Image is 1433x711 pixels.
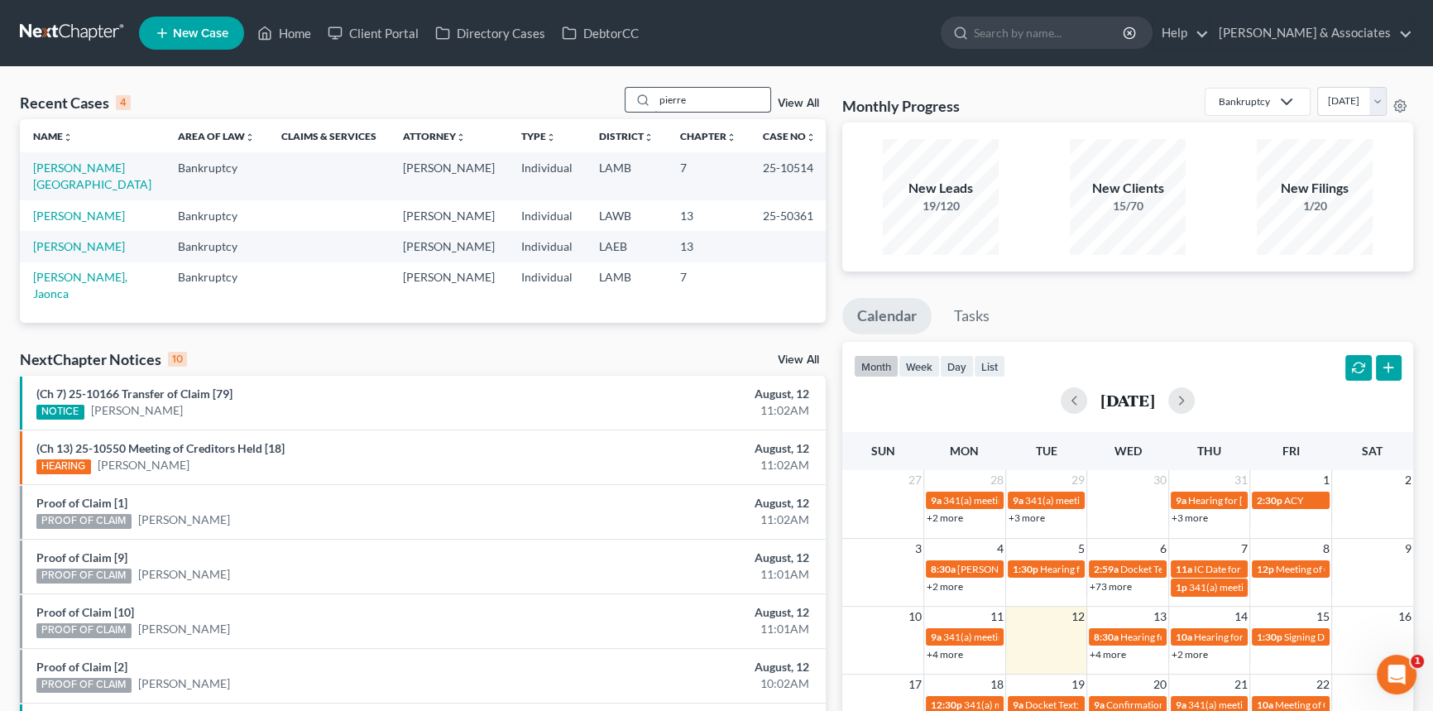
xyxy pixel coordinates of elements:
[563,495,809,512] div: August, 12
[1257,563,1274,575] span: 12p
[974,17,1125,48] input: Search by name...
[883,198,999,214] div: 19/120
[1321,470,1331,490] span: 1
[1090,648,1126,661] a: +4 more
[1403,539,1413,559] span: 9
[563,550,809,566] div: August, 12
[33,209,125,223] a: [PERSON_NAME]
[36,605,134,619] a: Proof of Claim [10]
[1176,494,1186,507] span: 9a
[989,470,1005,490] span: 28
[854,355,899,377] button: month
[1120,631,1337,643] span: Hearing for [PERSON_NAME] & [PERSON_NAME]
[989,675,1005,694] span: 18
[1172,648,1208,661] a: +2 more
[508,262,586,310] td: Individual
[36,623,132,638] div: PROOF OF CLAIM
[36,569,132,584] div: PROOF OF CLAIM
[1189,581,1349,593] span: 341(a) meeting for [PERSON_NAME]
[138,566,230,583] a: [PERSON_NAME]
[36,496,127,510] a: Proof of Claim [1]
[974,355,1005,377] button: list
[586,262,667,310] td: LAMB
[654,88,770,112] input: Search by name...
[1315,607,1331,627] span: 15
[563,659,809,675] div: August, 12
[1194,631,1323,643] span: Hearing for [PERSON_NAME]
[36,550,127,564] a: Proof of Claim [9]
[20,349,187,369] div: NextChapter Notices
[319,18,427,48] a: Client Portal
[750,200,829,231] td: 25-50361
[1233,675,1249,694] span: 21
[1403,470,1413,490] span: 2
[554,18,647,48] a: DebtorCC
[1094,631,1119,643] span: 8:30a
[1219,94,1270,108] div: Bankruptcy
[178,130,255,142] a: Area of Lawunfold_more
[1257,494,1282,507] span: 2:30p
[667,262,750,310] td: 7
[36,660,127,674] a: Proof of Claim [2]
[1233,607,1249,627] span: 14
[1013,699,1023,711] span: 9a
[33,239,125,253] a: [PERSON_NAME]
[563,457,809,473] div: 11:02AM
[1257,179,1373,198] div: New Filings
[1040,563,1257,575] span: Hearing for [PERSON_NAME] & [PERSON_NAME]
[750,152,829,199] td: 25-10514
[1194,563,1311,575] span: IC Date for Fields, Wanketa
[563,675,809,692] div: 10:02AM
[586,231,667,262] td: LAEB
[1315,675,1331,694] span: 22
[1094,699,1105,711] span: 9a
[1094,563,1119,575] span: 2:59a
[778,354,819,366] a: View All
[1070,607,1086,627] span: 12
[36,405,84,420] div: NOTICE
[1176,581,1187,593] span: 1p
[165,262,268,310] td: Bankruptcy
[1025,494,1185,507] span: 341(a) meeting for [PERSON_NAME]
[36,459,91,474] div: HEARING
[871,444,895,458] span: Sun
[36,387,232,401] a: (Ch 7) 25-10166 Transfer of Claim [79]
[563,386,809,402] div: August, 12
[508,152,586,199] td: Individual
[1233,470,1249,490] span: 31
[1070,675,1086,694] span: 19
[390,262,508,310] td: [PERSON_NAME]
[1009,512,1045,524] a: +3 more
[249,18,319,48] a: Home
[521,130,556,142] a: Typeunfold_more
[778,98,819,109] a: View All
[390,231,508,262] td: [PERSON_NAME]
[36,514,132,529] div: PROOF OF CLAIM
[1120,563,1356,575] span: Docket Text: for [PERSON_NAME] & [PERSON_NAME]
[1377,655,1416,694] iframe: Intercom live chat
[1152,470,1168,490] span: 30
[165,152,268,199] td: Bankruptcy
[245,132,255,142] i: unfold_more
[989,607,1005,627] span: 11
[806,132,816,142] i: unfold_more
[36,678,132,693] div: PROOF OF CLAIM
[1172,512,1208,524] a: +3 more
[563,440,809,457] div: August, 12
[644,132,654,142] i: unfold_more
[1321,539,1331,559] span: 8
[1284,494,1303,507] span: ACY
[907,470,923,490] span: 27
[1152,675,1168,694] span: 20
[927,648,963,661] a: +4 more
[563,402,809,419] div: 11:02AM
[1411,655,1424,668] span: 1
[1362,444,1383,458] span: Sat
[91,402,183,419] a: [PERSON_NAME]
[98,457,189,473] a: [PERSON_NAME]
[1013,563,1038,575] span: 1:30p
[1176,631,1192,643] span: 10a
[1100,392,1155,409] h2: [DATE]
[390,152,508,199] td: [PERSON_NAME]
[667,200,750,231] td: 13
